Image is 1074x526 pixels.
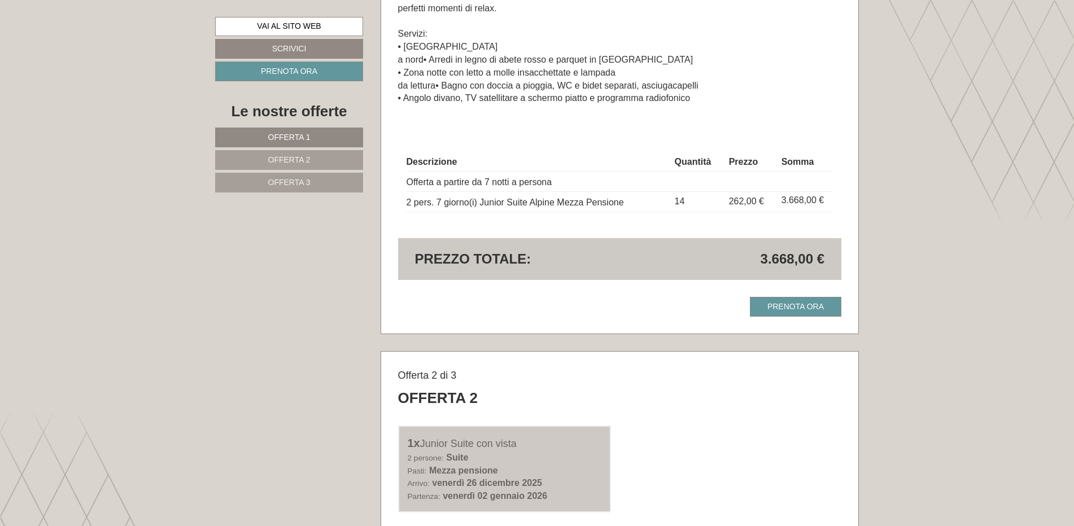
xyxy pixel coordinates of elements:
[268,133,311,142] span: Offerta 1
[407,172,670,192] td: Offerta a partire da 7 notti a persona
[398,388,478,409] div: Offerta 2
[215,17,363,36] a: Vai al sito web
[777,192,833,212] td: 3.668,00 €
[215,39,363,59] a: Scrivici
[429,466,498,475] b: Mezza pensione
[729,196,764,206] span: 262,00 €
[215,101,363,122] div: Le nostre offerte
[777,154,833,171] th: Somma
[407,192,670,212] td: 2 pers. 7 giorno(i) Junior Suite Alpine Mezza Pensione
[443,491,547,501] b: venerdì 02 gennaio 2026
[670,192,724,212] td: 14
[408,454,444,462] small: 2 persone:
[215,62,363,81] a: Prenota ora
[408,467,427,475] small: Pasti:
[761,249,824,269] span: 3.668,00 €
[408,437,420,449] b: 1x
[268,155,311,164] span: Offerta 2
[670,154,724,171] th: Quantità
[407,249,620,269] div: Prezzo totale:
[408,438,517,449] font: Junior Suite con vista
[724,154,777,171] th: Prezzo
[408,479,430,488] small: Arrivo:
[268,178,311,187] span: Offerta 3
[750,297,841,317] a: Prenota ora
[446,453,468,462] b: Suite
[398,370,457,381] span: Offerta 2 di 3
[432,478,542,488] b: venerdì 26 dicembre 2025
[407,154,670,171] th: Descrizione
[408,492,440,501] small: Partenza:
